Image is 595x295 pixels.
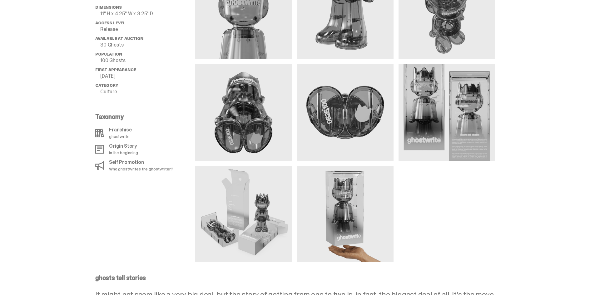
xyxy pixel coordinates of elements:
[100,58,195,63] p: 100 Ghosts
[109,160,173,165] p: Self Promotion
[109,167,173,171] p: Who ghostwrites the ghostwriter?
[109,150,139,155] p: In the beginning.
[95,52,122,57] span: Population
[297,166,393,262] img: media gallery image
[95,275,495,281] p: ghosts tell stories
[95,114,191,120] p: Taxonomy
[195,166,292,262] img: media gallery image
[109,134,132,139] p: ghostwrite
[100,11,195,16] p: 11" H x 4.25" W x 3.25" D
[100,42,195,47] p: 30 Ghosts
[100,27,195,32] p: Release
[95,83,118,88] span: Category
[109,127,132,132] p: Franchise
[95,36,143,41] span: Available at Auction
[399,64,495,160] img: media gallery image
[100,89,195,94] p: Culture
[95,5,121,10] span: Dimensions
[95,20,126,26] span: Access Level
[95,67,136,72] span: First Appearance
[297,64,393,160] img: media gallery image
[195,64,292,160] img: media gallery image
[100,74,195,79] p: [DATE]
[109,144,139,149] p: Origin Story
